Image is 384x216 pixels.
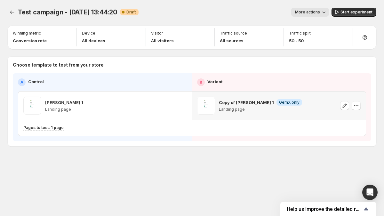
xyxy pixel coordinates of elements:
p: All visitors [151,37,174,44]
span: Help us improve the detailed report for A/B campaigns [287,206,362,212]
p: Variant [207,78,223,85]
button: Start experiment [332,8,376,17]
p: All sources [220,37,247,44]
p: Landing page [219,107,302,112]
span: More actions [295,10,320,15]
p: Choose template to test from your store [13,62,371,68]
p: Winning metric [13,31,41,36]
div: Open Intercom Messenger [362,185,378,200]
img: Copy of Victor GemX 1 [197,97,215,115]
p: Traffic split [289,31,311,36]
p: Copy of [PERSON_NAME] 1 [219,99,274,106]
h2: A [20,80,23,85]
p: Control [28,78,44,85]
h2: B [200,80,202,85]
img: Victor GemX 1 [23,97,41,115]
p: [PERSON_NAME] 1 [45,99,83,106]
span: Draft [126,10,136,15]
p: All devices [82,37,105,44]
p: Conversion rate [13,37,47,44]
button: Experiments [8,8,17,17]
button: More actions [291,8,329,17]
button: Show survey - Help us improve the detailed report for A/B campaigns [287,205,370,213]
p: Device [82,31,95,36]
span: GemX only [279,100,300,105]
p: Pages to test: 1 page [23,125,64,130]
p: 50 - 50 [289,37,311,44]
span: Test campaign - [DATE] 13:44:20 [18,8,117,16]
p: Visitor [151,31,163,36]
p: Landing page [45,107,83,112]
p: Traffic source [220,31,247,36]
span: Start experiment [340,10,372,15]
